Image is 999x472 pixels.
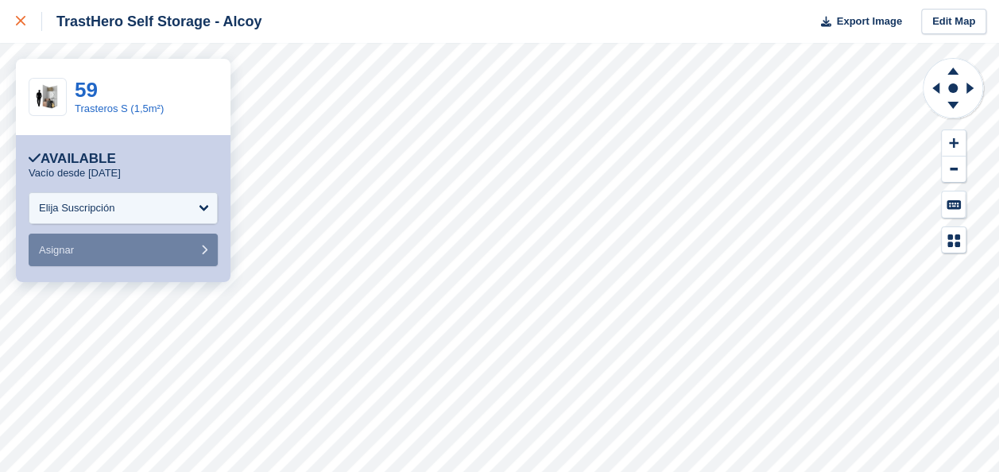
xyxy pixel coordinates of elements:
[836,14,901,29] span: Export Image
[42,12,261,31] div: TrastHero Self Storage - Alcoy
[75,103,164,114] a: Trasteros S (1,5m²)
[29,151,116,167] div: Available
[75,78,98,102] a: 59
[942,227,966,253] button: Map Legend
[942,192,966,218] button: Keyboard Shortcuts
[29,167,121,180] p: Vacío desde [DATE]
[811,9,902,35] button: Export Image
[29,83,66,111] img: 15-sqft-unit.jpg
[29,234,218,266] button: Asignar
[921,9,986,35] a: Edit Map
[39,244,74,256] span: Asignar
[942,157,966,183] button: Zoom Out
[39,200,114,216] div: Elija Suscripción
[942,130,966,157] button: Zoom In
